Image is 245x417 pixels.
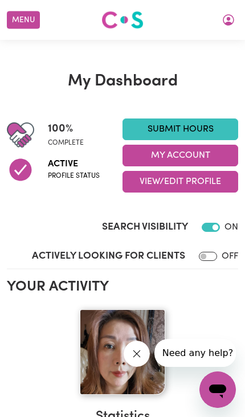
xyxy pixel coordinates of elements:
[199,371,236,408] iframe: 启动消息传送窗口的按钮
[101,7,144,33] a: Careseekers logo
[48,121,93,149] div: Profile completeness: 100%
[80,309,165,395] img: Your profile picture
[7,11,40,29] button: Menu
[102,220,188,235] label: Search Visibility
[124,341,150,367] iframe: 关闭消息
[222,252,238,261] span: OFF
[101,10,144,30] img: Careseekers logo
[122,118,238,140] a: Submit Hours
[122,171,238,193] button: View/Edit Profile
[217,10,240,30] button: My Account
[224,223,238,232] span: ON
[48,171,100,181] span: Profile status
[7,279,238,296] h2: Your activity
[32,249,185,264] label: Actively Looking for Clients
[7,72,238,91] h1: My Dashboard
[154,339,236,367] iframe: 来自公司的消息
[48,121,84,138] span: 100 %
[48,138,84,148] span: complete
[122,145,238,166] button: My Account
[48,157,100,171] span: Active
